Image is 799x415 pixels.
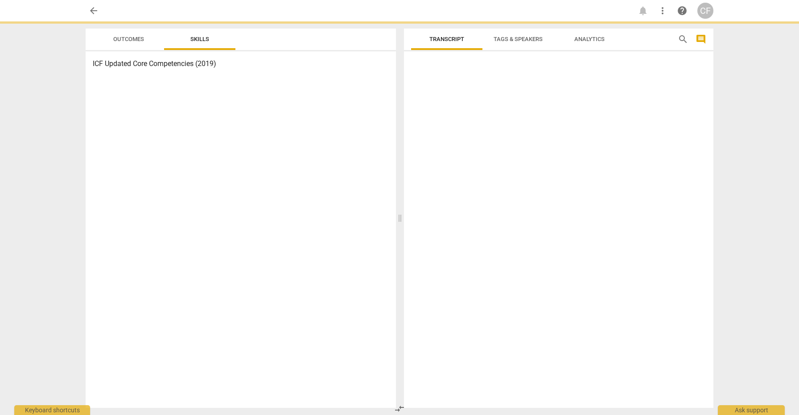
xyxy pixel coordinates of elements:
[657,5,668,16] span: more_vert
[677,5,688,16] span: help
[394,403,405,414] span: compare_arrows
[93,58,389,69] h3: ICF Updated Core Competencies (2019)
[429,36,464,42] span: Transcript
[697,3,713,19] button: CF
[494,36,543,42] span: Tags & Speakers
[190,36,209,42] span: Skills
[674,3,690,19] a: Help
[14,405,90,415] div: Keyboard shortcuts
[696,34,706,45] span: comment
[113,36,144,42] span: Outcomes
[718,405,785,415] div: Ask support
[574,36,605,42] span: Analytics
[678,34,688,45] span: search
[694,32,708,46] button: Show/Hide comments
[676,32,690,46] button: Search
[88,5,99,16] span: arrow_back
